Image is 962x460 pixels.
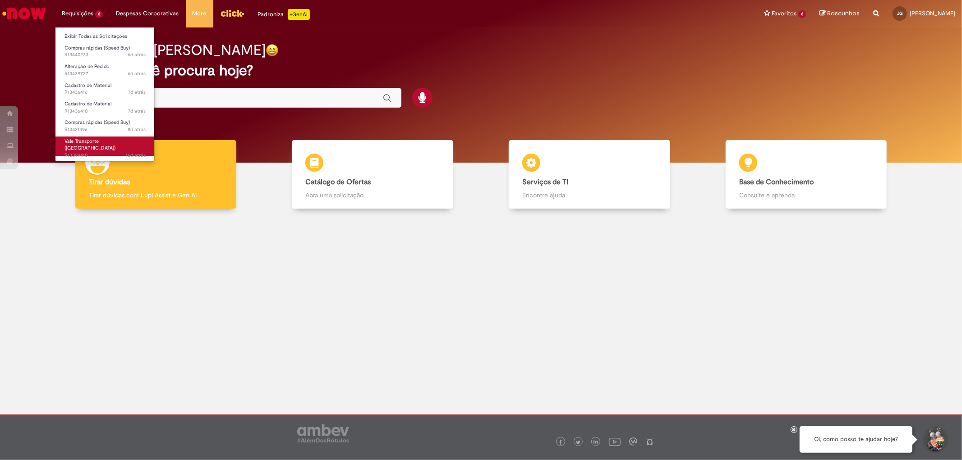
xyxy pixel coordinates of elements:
span: Despesas Corporativas [116,9,179,18]
span: R13439727 [64,70,146,77]
span: Favoritos [772,9,796,18]
a: Rascunhos [819,9,860,18]
span: 7d atrás [128,108,146,114]
a: Tirar dúvidas Tirar dúvidas com Lupi Assist e Gen Ai [47,140,264,209]
span: Cadastro de Material [64,100,111,107]
span: Rascunhos [827,9,860,18]
span: 7d atrás [128,89,146,96]
span: 16d atrás [126,152,146,159]
span: 6d atrás [128,51,146,58]
button: Iniciar Conversa de Suporte [921,426,948,453]
p: Abra uma solicitação [305,191,439,200]
b: Tirar dúvidas [89,178,130,187]
img: click_logo_yellow_360x200.png [220,6,244,20]
p: Consulte e aprenda [739,191,873,200]
img: happy-face.png [266,44,279,57]
span: Vale Transporte ([GEOGRAPHIC_DATA]) [64,138,115,152]
span: R13431396 [64,126,146,133]
a: Catálogo de Ofertas Abra uma solicitação [264,140,481,209]
img: logo_footer_facebook.png [558,440,563,445]
img: logo_footer_workplace.png [629,437,637,446]
span: JG [897,10,902,16]
time: 22/08/2025 12:27:11 [128,70,146,77]
img: logo_footer_linkedin.png [594,440,598,445]
a: Aberto R13439727 : Alteração de Pedido [55,62,155,78]
a: Aberto R13436416 : Cadastro de Material [55,81,155,97]
a: Serviços de TI Encontre ajuda [481,140,698,209]
img: logo_footer_naosei.png [646,437,654,446]
time: 21/08/2025 13:58:50 [128,89,146,96]
a: Exibir Todas as Solicitações [55,32,155,41]
h2: O que você procura hoje? [83,63,879,78]
a: Base de Conhecimento Consulte e aprenda [698,140,915,209]
span: 8d atrás [128,126,146,133]
p: Tirar dúvidas com Lupi Assist e Gen Ai [89,191,223,200]
span: 6 [95,10,103,18]
h2: Boa tarde, [PERSON_NAME] [83,42,266,58]
span: R13440233 [64,51,146,59]
a: Aberto R13431396 : Compras rápidas (Speed Buy) [55,118,155,134]
a: Aberto R13399410 : Vale Transporte (VT) [55,137,155,156]
p: +GenAi [288,9,310,20]
div: Padroniza [258,9,310,20]
span: Alteração de Pedido [64,63,110,70]
img: logo_footer_youtube.png [609,436,621,447]
img: ServiceNow [1,5,47,23]
time: 11/08/2025 18:07:41 [126,152,146,159]
span: R13436416 [64,89,146,96]
time: 21/08/2025 13:56:58 [128,108,146,114]
b: Serviços de TI [522,178,568,187]
time: 20/08/2025 10:07:43 [128,126,146,133]
span: [PERSON_NAME] [910,9,955,17]
img: logo_footer_twitter.png [576,440,580,445]
a: Aberto R13436410 : Cadastro de Material [55,99,155,116]
span: 6d atrás [128,70,146,77]
b: Catálogo de Ofertas [305,178,371,187]
span: Requisições [62,9,93,18]
span: Compras rápidas (Speed Buy) [64,119,130,126]
ul: Requisições [55,27,155,162]
p: Encontre ajuda [522,191,656,200]
b: Base de Conhecimento [739,178,814,187]
span: More [193,9,207,18]
span: Compras rápidas (Speed Buy) [64,45,130,51]
time: 22/08/2025 14:45:26 [128,51,146,58]
a: Aberto R13440233 : Compras rápidas (Speed Buy) [55,43,155,60]
span: R13399410 [64,152,146,159]
div: Oi, como posso te ajudar hoje? [800,426,912,453]
img: logo_footer_ambev_rotulo_gray.png [297,424,349,442]
span: R13436410 [64,108,146,115]
span: 6 [798,10,806,18]
span: Cadastro de Material [64,82,111,89]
